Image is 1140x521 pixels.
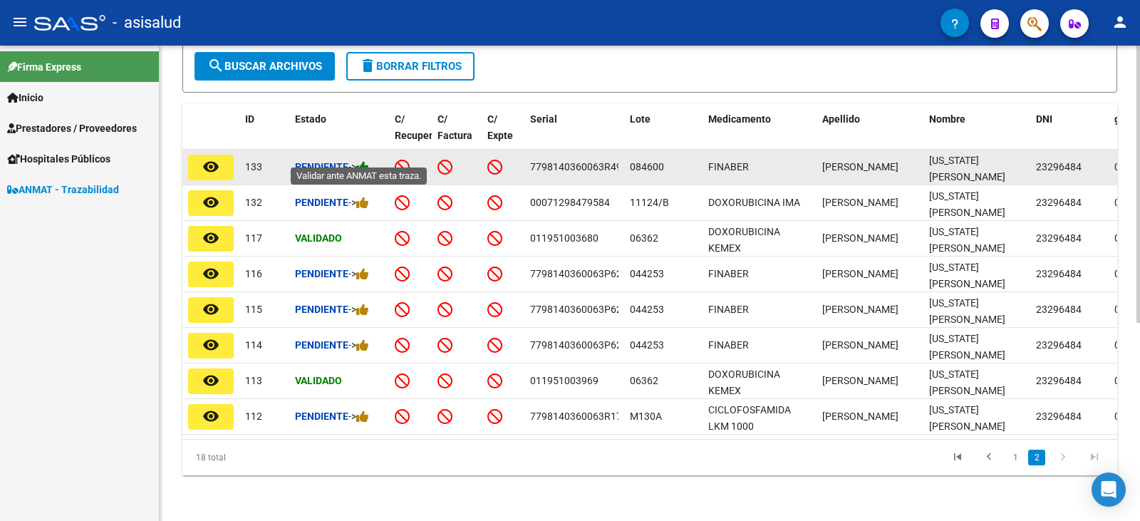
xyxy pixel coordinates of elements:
[1036,268,1082,279] span: 23296484
[929,262,1005,289] span: [US_STATE] [PERSON_NAME]
[1036,411,1082,422] span: 23296484
[113,7,181,38] span: - asisalud
[295,197,348,208] strong: Pendiente
[207,60,322,73] span: Buscar Archivos
[245,232,262,244] span: 117
[530,268,639,279] span: 7798140360063P62651
[395,113,438,141] span: C/ Recupero
[1036,339,1082,351] span: 23296484
[389,104,432,167] datatable-header-cell: C/ Recupero
[929,404,1005,432] span: [US_STATE] [PERSON_NAME]
[348,411,369,422] span: ->
[245,161,262,172] span: 133
[708,197,800,208] span: DOXORUBICINA IMA
[11,14,28,31] mat-icon: menu
[923,104,1030,167] datatable-header-cell: Nombre
[708,304,749,315] span: FINABER
[295,268,348,279] strong: Pendiente
[630,339,664,351] span: 044253
[348,268,369,279] span: ->
[1081,450,1108,465] a: go to last page
[295,232,342,244] strong: Validado
[929,226,1005,254] span: [US_STATE] [PERSON_NAME]
[822,232,898,244] span: [PERSON_NAME]
[822,197,898,208] span: [PERSON_NAME]
[1036,375,1082,386] span: 23296484
[295,113,326,125] span: Estado
[437,113,472,141] span: C/ Factura
[245,375,262,386] span: 113
[944,450,971,465] a: go to first page
[346,52,475,81] button: Borrar Filtros
[630,268,664,279] span: 044253
[289,104,389,167] datatable-header-cell: Estado
[822,411,898,422] span: [PERSON_NAME]
[245,304,262,315] span: 115
[348,161,369,172] span: ->
[487,113,513,141] span: C/ Expte
[295,304,348,315] strong: Pendiente
[202,229,219,247] mat-icon: remove_red_eye
[295,161,348,172] strong: Pendiente
[182,440,367,475] div: 18 total
[822,304,898,315] span: [PERSON_NAME]
[822,268,898,279] span: [PERSON_NAME]
[703,104,817,167] datatable-header-cell: Medicamento
[202,265,219,282] mat-icon: remove_red_eye
[530,304,639,315] span: 7798140360063P62650
[1007,450,1024,465] a: 1
[1036,232,1082,244] span: 23296484
[245,268,262,279] span: 116
[929,113,965,125] span: Nombre
[708,161,749,172] span: FINABER
[195,52,335,81] button: Buscar Archivos
[295,375,342,386] strong: Validado
[7,182,119,197] span: ANMAT - Trazabilidad
[624,104,703,167] datatable-header-cell: Lote
[975,450,1002,465] a: go to previous page
[359,57,376,74] mat-icon: delete
[929,155,1005,182] span: [US_STATE] [PERSON_NAME]
[432,104,482,167] datatable-header-cell: C/ Factura
[202,194,219,211] mat-icon: remove_red_eye
[7,59,81,75] span: Firma Express
[1050,450,1077,465] a: go to next page
[295,411,348,422] strong: Pendiente
[202,372,219,389] mat-icon: remove_red_eye
[929,297,1005,325] span: [US_STATE] [PERSON_NAME]
[708,113,771,125] span: Medicamento
[929,368,1005,396] span: [US_STATE] [PERSON_NAME]
[822,375,898,386] span: [PERSON_NAME]
[524,104,624,167] datatable-header-cell: Serial
[1026,445,1047,470] li: page 2
[630,161,664,172] span: 084600
[530,197,610,208] span: 00071298479584
[530,375,598,386] span: 011951003969
[630,411,662,422] span: M130A
[348,197,369,208] span: ->
[530,161,639,172] span: 7798140360063R49478
[708,339,749,351] span: FINABER
[929,333,1005,361] span: [US_STATE] [PERSON_NAME]
[822,113,860,125] span: Apellido
[202,301,219,318] mat-icon: remove_red_eye
[1030,104,1109,167] datatable-header-cell: DNI
[630,113,651,125] span: Lote
[530,411,639,422] span: 7798140360063R17245
[530,339,639,351] span: 7798140360063P62630
[1005,445,1026,470] li: page 1
[1036,161,1082,172] span: 23296484
[7,90,43,105] span: Inicio
[239,104,289,167] datatable-header-cell: ID
[207,57,224,74] mat-icon: search
[295,339,348,351] strong: Pendiente
[530,232,598,244] span: 011951003680
[630,375,658,386] span: 06362
[822,161,898,172] span: [PERSON_NAME]
[1092,473,1126,507] div: Open Intercom Messenger
[245,411,262,422] span: 112
[359,60,462,73] span: Borrar Filtros
[708,268,749,279] span: FINABER
[202,408,219,425] mat-icon: remove_red_eye
[1036,304,1082,315] span: 23296484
